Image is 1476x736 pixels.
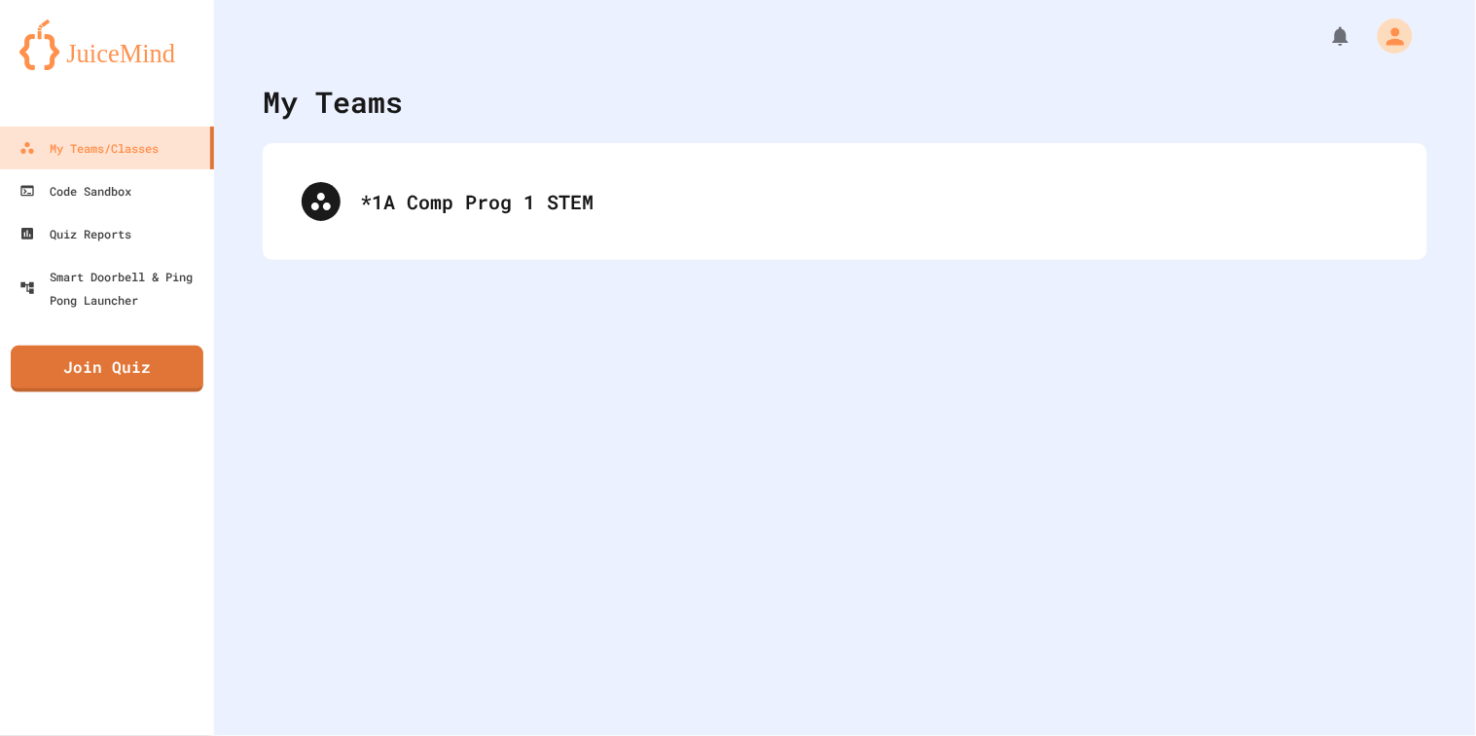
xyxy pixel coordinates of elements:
div: My Account [1357,14,1418,58]
div: My Notifications [1293,19,1357,53]
div: My Teams [263,80,403,124]
img: logo-orange.svg [19,19,195,70]
div: Smart Doorbell & Ping Pong Launcher [19,265,206,312]
div: Code Sandbox [19,179,131,202]
a: Join Quiz [11,346,203,392]
div: Quiz Reports [19,222,131,245]
div: *1A Comp Prog 1 STEM [360,187,1388,216]
div: *1A Comp Prog 1 STEM [282,163,1408,240]
div: My Teams/Classes [19,136,159,160]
